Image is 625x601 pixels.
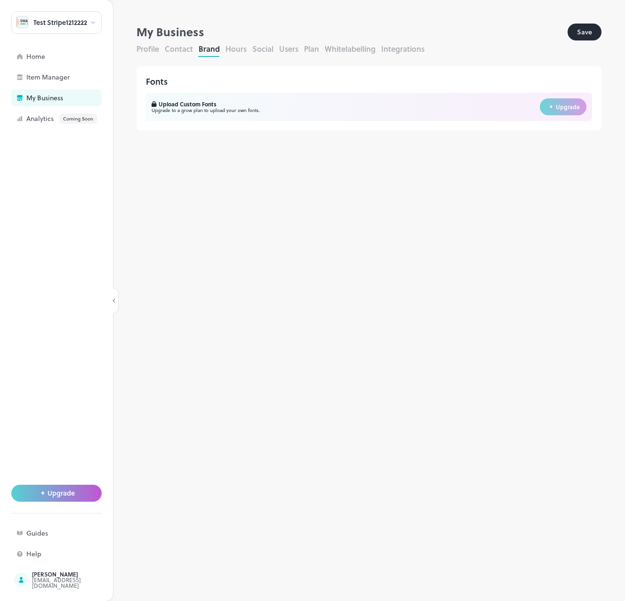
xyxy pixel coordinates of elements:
div: My Business [26,95,120,101]
img: avatar [16,16,28,28]
button: Profile [136,43,159,54]
div: Coming Soon [59,113,97,124]
button: Plan [304,43,319,54]
div: My Business [136,24,568,40]
button: Save [568,24,601,40]
div: Item Manager [26,74,120,80]
button: Brand [199,43,220,54]
div: Help [26,551,120,557]
button: Social [252,43,273,54]
p: Upgrade to a grow plan to upload your own fonts. [152,108,260,112]
button: Users [279,43,298,54]
div: Upload Custom Fonts [152,101,260,107]
div: [EMAIL_ADDRESS][DOMAIN_NAME] [32,577,120,588]
button: Contact [165,43,193,54]
div: Home [26,53,120,60]
button: Whitelabelling [325,43,376,54]
button: Integrations [381,43,425,54]
span: Upgrade [48,489,75,497]
span: Upgrade [556,103,580,111]
div: Fonts [146,76,592,87]
div: [PERSON_NAME] [32,571,120,577]
button: Hours [225,43,247,54]
div: Test Stripe1212222 [33,19,87,26]
div: Guides [26,530,120,537]
div: Analytics [26,113,120,124]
